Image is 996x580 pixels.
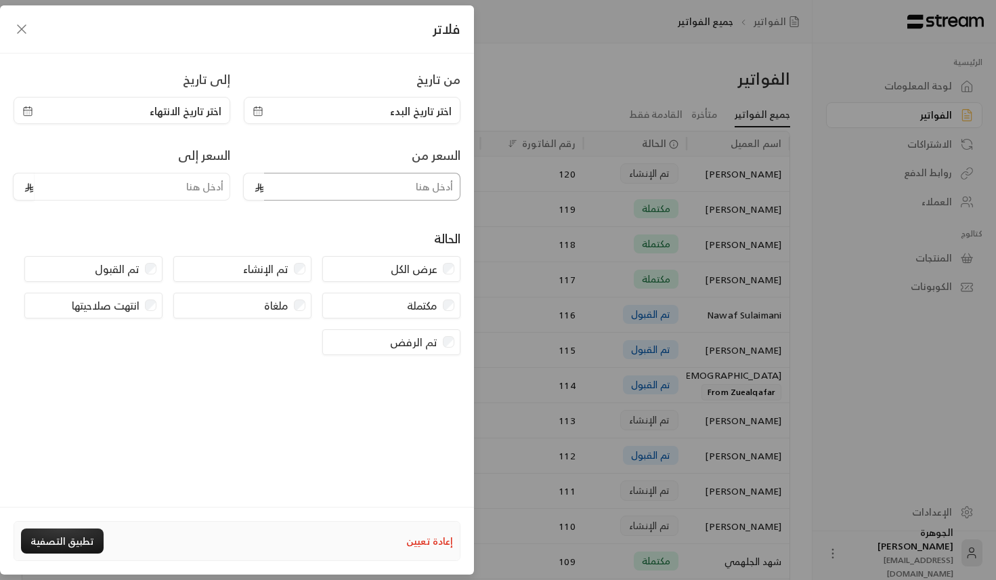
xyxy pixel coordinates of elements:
[434,229,460,248] div: الحالة
[264,173,460,201] input: أدخل هنا
[150,103,221,119] span: اختر تاريخ الانتهاء
[34,173,230,201] input: أدخل هنا
[183,70,230,89] label: إلى تاريخ
[406,530,453,553] button: إعادة تعيين
[391,261,437,277] label: عرض الكل
[407,297,437,314] label: مكتملة
[416,70,460,89] label: من تاريخ
[95,261,139,277] label: تم القبول
[390,334,437,350] label: تم الرفض
[178,146,230,165] label: السعر إلى
[72,297,139,314] label: انتهت صلاحيتها
[264,297,288,314] label: ملغاة
[21,529,104,554] button: تطبيق التصفية
[412,146,460,165] label: السعر من
[433,17,460,41] span: فلاتر
[390,103,452,119] span: اختر تاريخ البدء
[243,261,288,277] label: تم الإنشاء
